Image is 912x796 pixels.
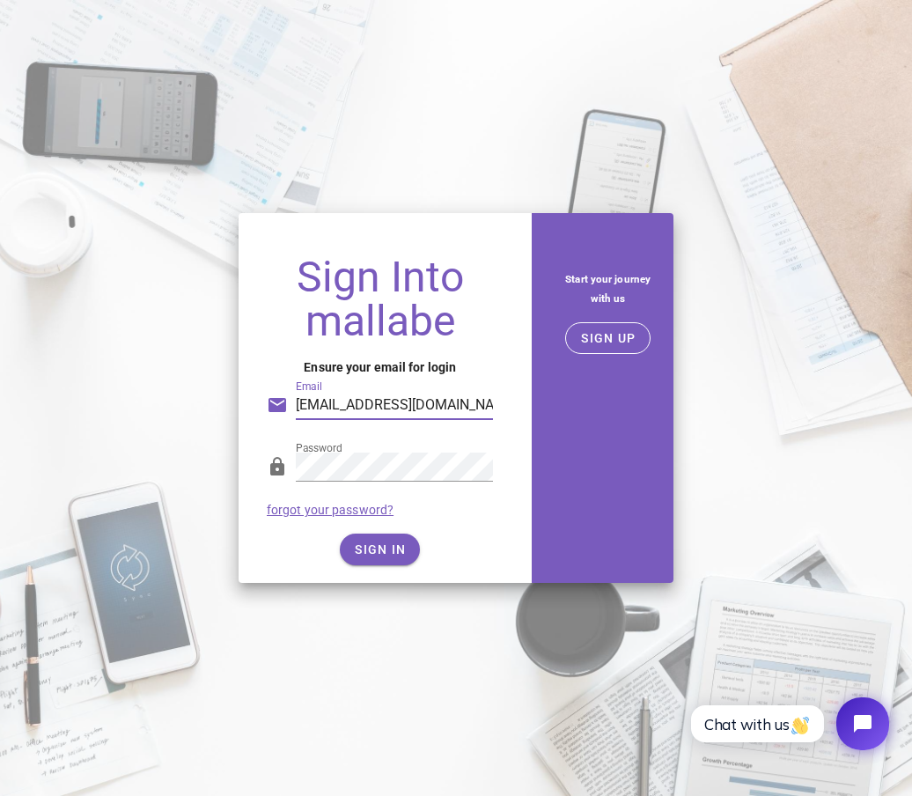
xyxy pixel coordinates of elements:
[267,255,493,343] h1: Sign Into mallabe
[267,503,393,517] a: forgot your password?
[296,380,322,394] label: Email
[556,269,659,308] h5: Start your journey with us
[296,442,342,455] label: Password
[672,682,904,765] iframe: Tidio Chat
[340,534,420,565] button: SIGN IN
[565,322,651,354] button: SIGN UP
[267,357,493,377] h4: Ensure your email for login
[354,542,406,556] span: SIGN IN
[296,391,493,419] input: Your email address
[580,331,636,345] span: SIGN UP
